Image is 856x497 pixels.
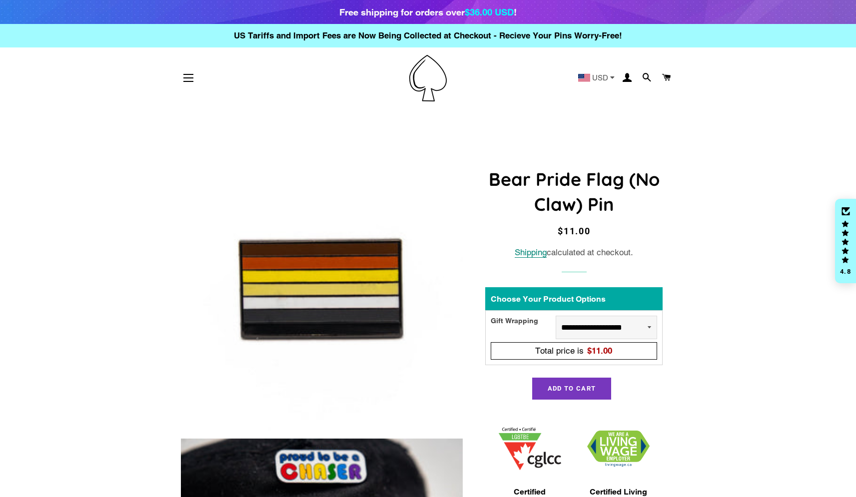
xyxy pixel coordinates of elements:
span: Add to Cart [548,385,596,392]
button: Add to Cart [532,378,611,400]
img: Bear Pride Flag No Claw Enamel Pin Badge Pride Cub Lapel LGBTQ Gay Gift For Him - Pin Ace [181,149,463,431]
span: $ [587,346,612,356]
img: 1705457225.png [499,428,561,470]
div: calculated at checkout. [485,246,663,259]
div: 4.8 [840,268,852,275]
div: Free shipping for orders over ! [339,5,517,19]
span: $36.00 USD [465,6,514,17]
a: Shipping [515,247,547,258]
img: 1706832627.png [587,431,650,467]
div: Gift Wrapping [491,316,556,339]
div: Total price is$11.00 [494,344,654,358]
span: 11.00 [592,346,612,356]
div: Click to open Judge.me floating reviews tab [835,199,856,284]
div: Choose Your Product Options [485,287,663,310]
img: Pin-Ace [409,55,447,101]
h1: Bear Pride Flag (No Claw) Pin [485,167,663,217]
span: USD [592,74,608,81]
select: Gift Wrapping [556,316,657,339]
span: $11.00 [558,226,591,236]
